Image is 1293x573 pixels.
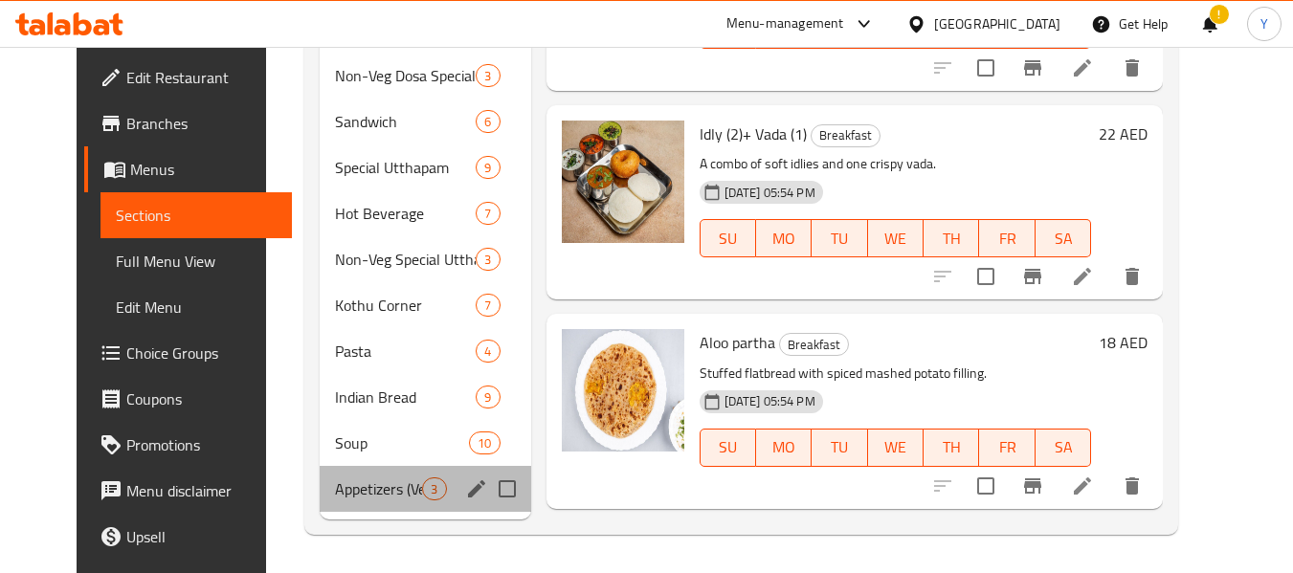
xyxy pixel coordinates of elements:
span: Idly (2)+ Vada (1) [700,120,807,148]
p: A combo of soft idlies and one crispy vada. [700,152,1092,176]
span: Pasta [335,340,476,363]
span: WE [876,225,916,253]
div: Pasta4 [320,328,530,374]
span: 7 [477,297,499,315]
span: [DATE] 05:54 PM [717,392,823,410]
span: Edit Menu [116,296,278,319]
span: Hot Beverage [335,202,476,225]
span: Kothu Corner [335,294,476,317]
a: Promotions [84,422,293,468]
button: SU [700,219,756,257]
span: 3 [477,67,499,85]
div: [GEOGRAPHIC_DATA] [934,13,1060,34]
div: Soup10 [320,420,530,466]
span: SA [1043,433,1083,461]
span: Sections [116,204,278,227]
button: delete [1109,253,1155,299]
div: Special Utthapam9 [320,144,530,190]
span: 9 [477,388,499,407]
span: SU [708,225,748,253]
span: [DATE] 05:54 PM [717,184,823,202]
div: Breakfast [779,333,849,356]
span: Full Menu View [116,250,278,273]
a: Sections [100,192,293,238]
a: Edit menu item [1071,265,1094,288]
span: Upsell [126,525,278,548]
button: SA [1036,219,1091,257]
button: edit [462,474,491,503]
span: WE [876,433,916,461]
div: Indian Bread9 [320,374,530,420]
span: 6 [477,113,499,131]
span: Non-Veg Special Utthapam [335,248,476,271]
span: Choice Groups [126,342,278,364]
div: items [476,248,500,271]
div: items [476,64,500,87]
span: SU [708,433,748,461]
button: TH [924,219,979,257]
span: Select to update [966,256,1006,297]
span: FR [987,225,1027,253]
div: Sandwich [335,110,476,133]
span: Indian Bread [335,386,476,408]
div: items [476,386,500,408]
button: delete [1109,463,1155,509]
a: Branches [84,100,293,146]
div: Appetizers (Veg) 3pm-7pm3edit [320,466,530,512]
button: Branch-specific-item [1010,253,1056,299]
span: Y [1260,13,1268,34]
div: Non-Veg Dosa Special3 [320,53,530,99]
span: Menu disclaimer [126,479,278,502]
button: WE [868,219,924,257]
button: SA [1036,429,1091,467]
span: FR [987,433,1027,461]
button: TU [812,429,867,467]
span: Edit Restaurant [126,66,278,89]
a: Full Menu View [100,238,293,284]
a: Menus [84,146,293,192]
span: Branches [126,112,278,135]
span: TH [931,225,971,253]
img: Idly (2)+ Vada (1) [562,121,684,243]
p: Stuffed flatbread with spiced mashed potato filling. [700,362,1092,386]
span: MO [764,433,804,461]
a: Edit menu item [1071,56,1094,79]
span: Soup [335,431,469,454]
div: Non-Veg Special Utthapam3 [320,236,530,282]
span: TH [931,433,971,461]
span: TU [819,433,859,461]
span: 10 [470,434,499,452]
span: 3 [423,480,445,498]
button: TU [812,219,867,257]
button: TH [924,429,979,467]
div: Breakfast [811,124,881,147]
a: Coupons [84,376,293,422]
div: items [476,110,500,133]
span: SA [1043,225,1083,253]
div: Menu-management [726,12,844,35]
button: Branch-specific-item [1010,45,1056,91]
span: Appetizers (Veg) 3pm-7pm [335,477,422,500]
div: Special Utthapam [335,156,476,179]
span: Coupons [126,387,278,410]
a: Edit Menu [100,284,293,330]
a: Upsell [84,514,293,560]
span: Select to update [966,48,1006,88]
div: items [422,477,446,500]
button: FR [979,429,1035,467]
span: 7 [477,205,499,223]
a: Choice Groups [84,330,293,376]
button: FR [979,219,1035,257]
div: items [476,156,500,179]
span: Aloo partha [700,328,775,357]
span: Breakfast [780,334,848,356]
div: Non-Veg Dosa Special [335,64,476,87]
div: Sandwich6 [320,99,530,144]
span: MO [764,225,804,253]
span: 4 [477,342,499,361]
